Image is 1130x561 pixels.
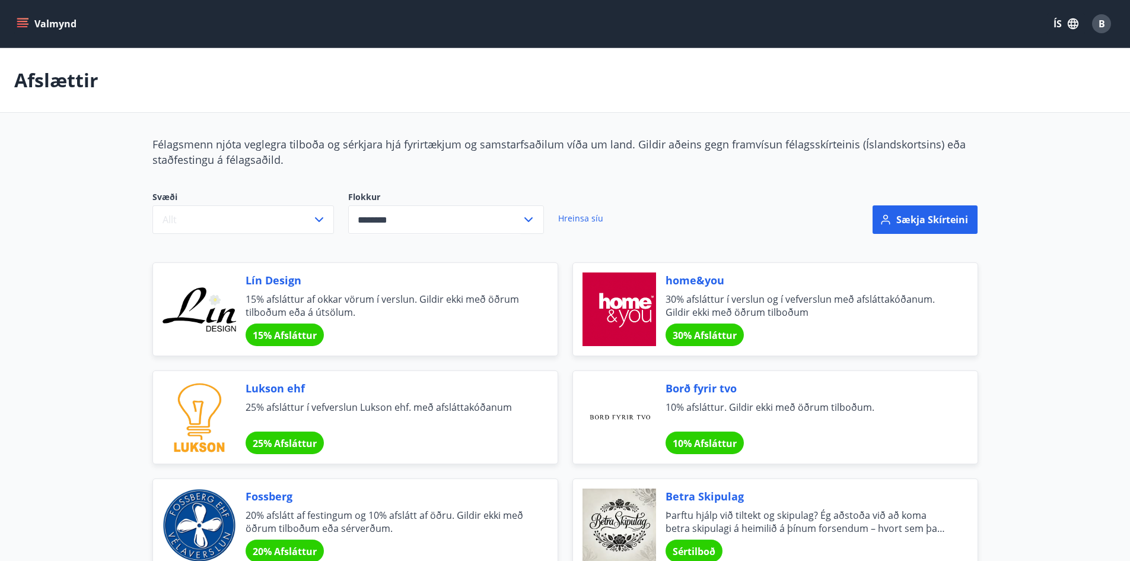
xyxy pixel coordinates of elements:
a: Hreinsa síu [558,205,603,232]
span: 20% Afsláttur [253,545,317,558]
span: 15% afsláttur af okkar vörum í verslun. Gildir ekki með öðrum tilboðum eða á útsölum. [246,293,529,319]
span: Allt [163,213,177,226]
span: Betra Skipulag [666,489,949,504]
span: Svæði [152,191,334,205]
span: 30% afsláttur í verslun og í vefverslun með afsláttakóðanum. Gildir ekki með öðrum tilboðum [666,293,949,319]
p: Afslættir [14,67,98,93]
span: 10% Afsláttur [673,437,737,450]
span: 25% Afsláttur [253,437,317,450]
span: 15% Afsláttur [253,329,317,342]
span: 10% afsláttur. Gildir ekki með öðrum tilboðum. [666,401,949,427]
button: Allt [152,205,334,234]
span: Lín Design [246,272,529,288]
button: ÍS [1047,13,1085,34]
button: Sækja skírteini [873,205,978,234]
button: menu [14,13,81,34]
span: Félagsmenn njóta veglegra tilboða og sérkjara hjá fyrirtækjum og samstarfsaðilum víða um land. Gi... [152,137,966,167]
span: Borð fyrir tvo [666,381,949,396]
span: Lukson ehf [246,381,529,396]
span: 30% Afsláttur [673,329,737,342]
span: B [1099,17,1105,30]
span: home&you [666,272,949,288]
span: 20% afslátt af festingum og 10% afslátt af öðru. Gildir ekki með öðrum tilboðum eða sérverðum. [246,509,529,535]
span: Fossberg [246,489,529,504]
span: Sértilboð [673,545,715,558]
span: 25% afsláttur í vefverslun Lukson ehf. með afsláttakóðanum [246,401,529,427]
span: Þarftu hjálp við tiltekt og skipulag? Ég aðstoða við að koma betra skipulagi á heimilið á þínum f... [666,509,949,535]
label: Flokkur [348,191,544,203]
button: B [1087,9,1116,38]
